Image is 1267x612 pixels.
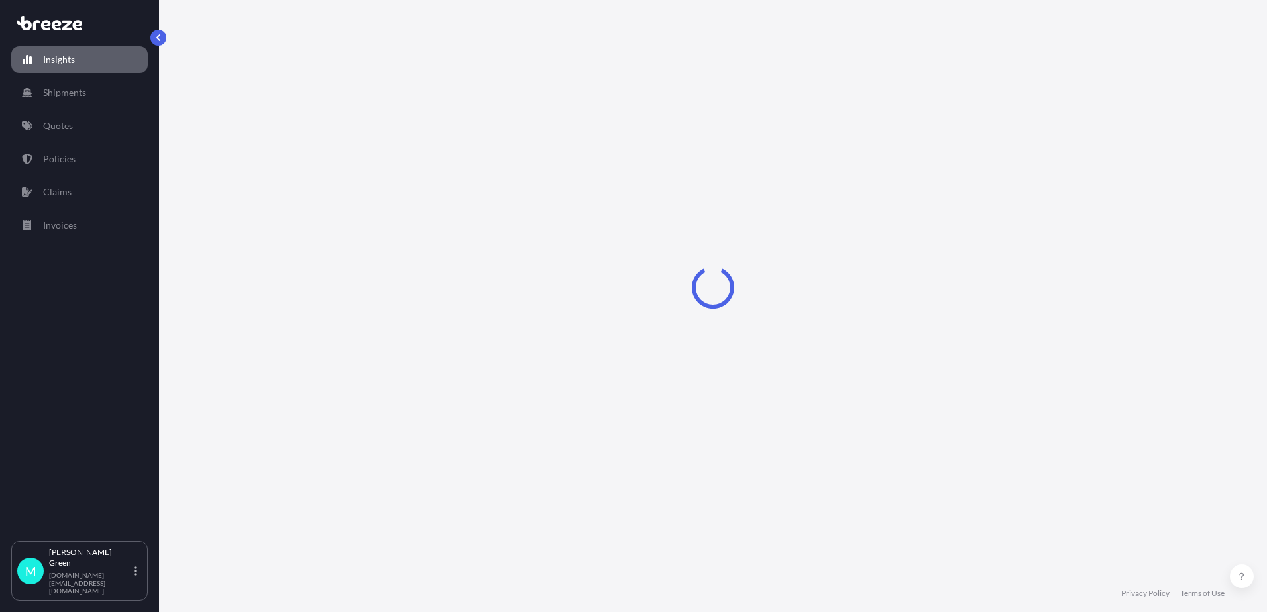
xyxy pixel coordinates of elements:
p: [PERSON_NAME] Green [49,547,131,568]
a: Policies [11,146,148,172]
a: Quotes [11,113,148,139]
p: Quotes [43,119,73,132]
p: Insights [43,53,75,66]
a: Insights [11,46,148,73]
a: Invoices [11,212,148,238]
a: Claims [11,179,148,205]
p: [DOMAIN_NAME][EMAIL_ADDRESS][DOMAIN_NAME] [49,571,131,595]
a: Terms of Use [1180,588,1225,599]
a: Shipments [11,79,148,106]
a: Privacy Policy [1121,588,1170,599]
p: Policies [43,152,76,166]
p: Shipments [43,86,86,99]
p: Claims [43,185,72,199]
p: Invoices [43,219,77,232]
span: M [25,564,36,578]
